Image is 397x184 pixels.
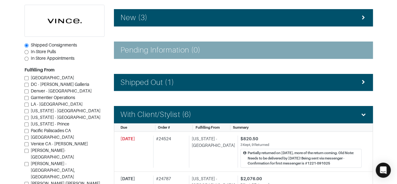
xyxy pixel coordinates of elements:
[121,46,201,55] h4: Pending Information (0)
[31,88,92,93] span: Denver - [GEOGRAPHIC_DATA]
[24,149,29,153] input: [PERSON_NAME]-[GEOGRAPHIC_DATA]
[24,129,29,133] input: Pacific Paliscades CA
[158,125,170,129] span: Order #
[24,89,29,93] input: Denver - [GEOGRAPHIC_DATA]
[24,103,29,107] input: LA - [GEOGRAPHIC_DATA]
[240,142,362,148] div: 3 Kept, 9 Returned
[121,176,135,181] span: [DATE]
[121,78,174,87] h4: Shipped Out (1)
[121,110,191,119] h4: With Client/Stylist (6)
[24,83,29,87] input: DC - [PERSON_NAME] Galleria
[233,125,249,129] span: Summary
[24,136,29,140] input: [GEOGRAPHIC_DATA]
[31,49,56,54] span: In-Store Pulls
[24,109,29,113] input: [US_STATE] - [GEOGRAPHIC_DATA]
[240,176,362,182] div: $2,076.00
[31,115,100,120] span: [US_STATE] - [GEOGRAPHIC_DATA]
[121,13,148,22] h4: New (3)
[153,136,186,168] div: # 24524
[31,148,74,159] span: [PERSON_NAME]-[GEOGRAPHIC_DATA]
[31,141,88,146] span: Venice CA - [PERSON_NAME]
[31,128,71,133] span: Pacific Paliscades CA
[195,125,219,129] span: Fulfilling From
[24,96,29,100] input: Garmentier Operations
[376,163,391,178] div: Open Intercom Messenger
[24,122,29,126] input: [US_STATE] - Prince
[31,75,74,80] span: [GEOGRAPHIC_DATA]
[25,5,104,36] img: cyAkLTq7csKWtL9WARqkkVaF.png
[31,82,89,87] span: DC - [PERSON_NAME] Galleria
[189,136,235,168] div: [US_STATE] - [GEOGRAPHIC_DATA]
[24,57,29,61] input: In Store Appointments
[121,125,127,129] span: Due
[24,76,29,80] input: [GEOGRAPHIC_DATA]
[121,136,135,141] span: [DATE]
[24,43,29,47] input: Shipped Consignments
[31,108,100,113] span: [US_STATE] - [GEOGRAPHIC_DATA]
[31,102,83,107] span: LA - [GEOGRAPHIC_DATA]
[31,161,75,179] span: [PERSON_NAME] - [GEOGRAPHIC_DATA], [GEOGRAPHIC_DATA]
[31,42,77,47] span: Shipped Consignments
[31,95,75,100] span: Garmentier Operations
[31,56,74,61] span: In Store Appointments
[24,116,29,120] input: [US_STATE] - [GEOGRAPHIC_DATA]
[31,121,69,126] span: [US_STATE] - Prince
[24,162,29,166] input: [PERSON_NAME] - [GEOGRAPHIC_DATA], [GEOGRAPHIC_DATA]
[248,150,359,166] div: Partially returned on [DATE], more of the return coming. Old Note: Needs to be delivered by [DATE...
[24,142,29,146] input: Venice CA - [PERSON_NAME]
[31,135,74,140] span: [GEOGRAPHIC_DATA]
[24,50,29,54] input: In-Store Pulls
[240,136,362,142] div: $820.50
[24,67,55,73] label: Fulfilling From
